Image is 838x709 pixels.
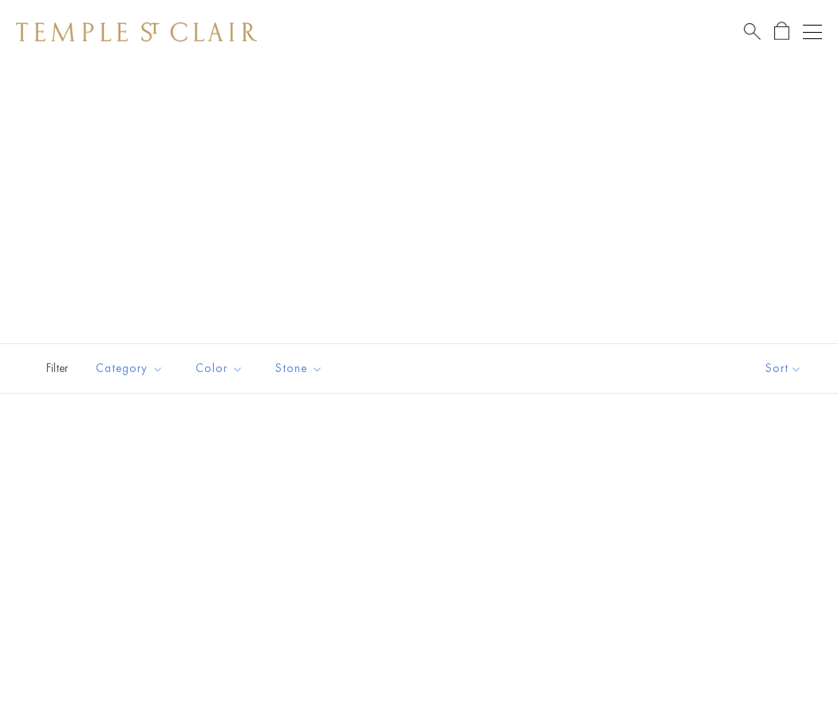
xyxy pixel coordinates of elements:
[16,22,257,42] img: Temple St. Clair
[184,351,255,386] button: Color
[803,22,822,42] button: Open navigation
[774,22,789,42] a: Open Shopping Bag
[267,358,335,378] span: Stone
[729,344,838,393] button: Show sort by
[744,22,761,42] a: Search
[263,351,335,386] button: Stone
[84,351,176,386] button: Category
[188,358,255,378] span: Color
[88,358,176,378] span: Category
